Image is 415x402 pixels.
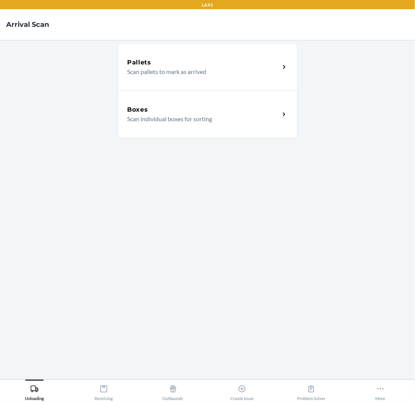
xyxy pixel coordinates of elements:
div: Create Issue [230,382,253,401]
button: Receiving [69,380,139,401]
h5: Boxes [127,105,148,114]
p: Scan individual boxes for sorting [127,114,274,124]
div: Problem Solver [297,382,325,401]
a: BoxesScan individual boxes for sorting [118,91,297,138]
a: PalletsScan pallets to mark as arrived [118,43,297,91]
button: Outbounds [138,380,207,401]
div: Unloading [25,382,44,401]
div: Outbounds [163,382,183,401]
div: More [376,382,386,401]
h5: Pallets [127,58,151,67]
div: Receiving [95,382,113,401]
p: Scan pallets to mark as arrived [127,67,274,76]
button: Problem Solver [277,380,346,401]
button: Create Issue [207,380,277,401]
button: More [346,380,415,401]
p: LAX1 [202,2,213,8]
h4: Arrival Scan [6,20,49,30]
